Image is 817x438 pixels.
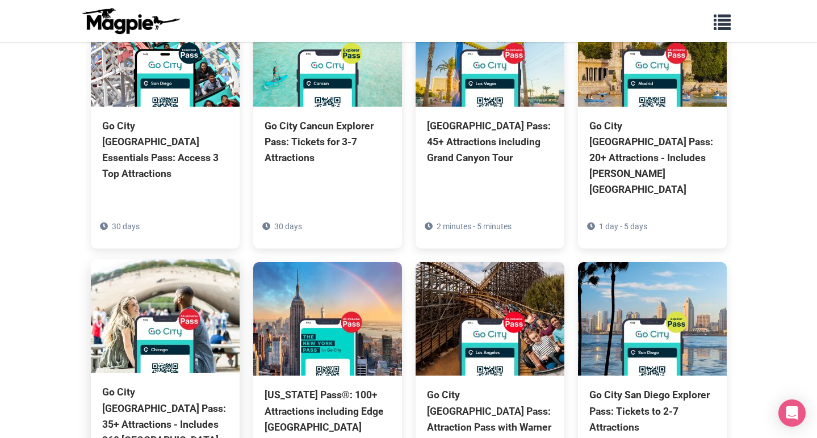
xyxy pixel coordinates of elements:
[91,259,240,373] img: Go City Chicago Pass: 35+ Attractions - Includes 360 Chicago
[778,399,806,427] div: Open Intercom Messenger
[599,222,647,231] span: 1 day - 5 days
[265,387,391,435] div: [US_STATE] Pass®: 100+ Attractions including Edge [GEOGRAPHIC_DATA]
[589,118,715,198] div: Go City [GEOGRAPHIC_DATA] Pass: 20+ Attractions - Includes [PERSON_NAME][GEOGRAPHIC_DATA]
[102,118,228,182] div: Go City [GEOGRAPHIC_DATA] Essentials Pass: Access 3 Top Attractions
[112,222,140,231] span: 30 days
[79,7,182,35] img: logo-ab69f6fb50320c5b225c76a69d11143b.png
[589,387,715,435] div: Go City San Diego Explorer Pass: Tickets to 2-7 Attractions
[274,222,302,231] span: 30 days
[578,262,727,376] img: Go City San Diego Explorer Pass: Tickets to 2-7 Attractions
[416,262,564,376] img: Go City Los Angeles Pass: Attraction Pass with Warner Bros.
[253,262,402,376] img: New York Pass®: 100+ Attractions including Edge NYC
[437,222,512,231] span: 2 minutes - 5 minutes
[427,118,553,166] div: [GEOGRAPHIC_DATA] Pass: 45+ Attractions including Grand Canyon Tour
[265,118,391,166] div: Go City Cancun Explorer Pass: Tickets for 3-7 Attractions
